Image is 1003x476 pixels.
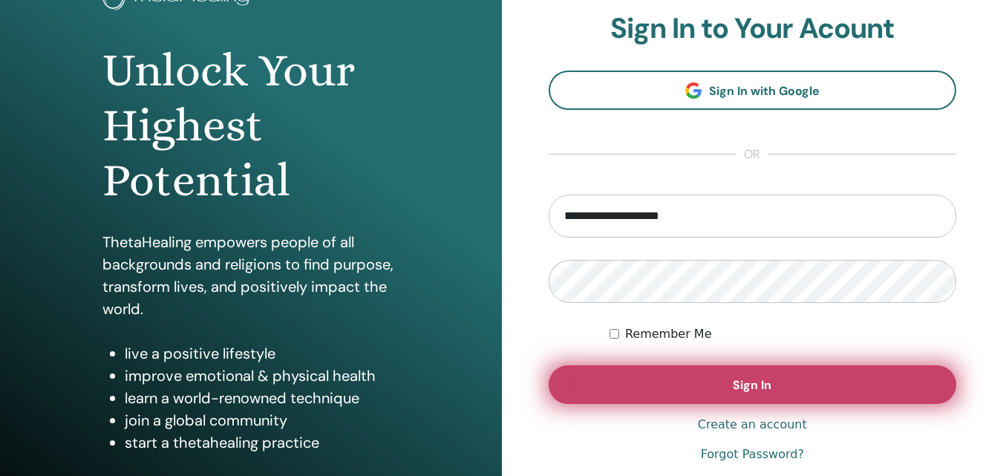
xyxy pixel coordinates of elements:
[102,43,399,209] h1: Unlock Your Highest Potential
[625,325,712,343] label: Remember Me
[709,83,820,99] span: Sign In with Google
[125,342,399,365] li: live a positive lifestyle
[698,416,807,434] a: Create an account
[610,325,956,343] div: Keep me authenticated indefinitely or until I manually logout
[549,365,957,404] button: Sign In
[733,377,771,393] span: Sign In
[701,446,804,463] a: Forgot Password?
[125,365,399,387] li: improve emotional & physical health
[125,409,399,431] li: join a global community
[736,146,768,163] span: or
[549,71,957,110] a: Sign In with Google
[102,231,399,320] p: ThetaHealing empowers people of all backgrounds and religions to find purpose, transform lives, a...
[125,387,399,409] li: learn a world-renowned technique
[125,431,399,454] li: start a thetahealing practice
[549,12,957,46] h2: Sign In to Your Acount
